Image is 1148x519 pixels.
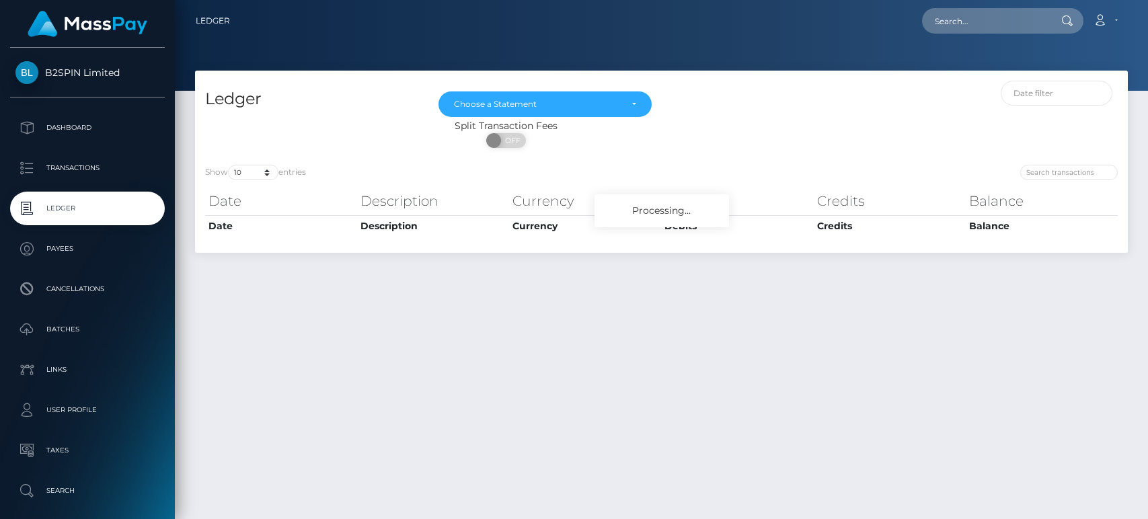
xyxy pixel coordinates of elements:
a: Cancellations [10,272,165,306]
th: Date [205,188,357,214]
div: Split Transaction Fees [195,119,817,133]
p: Batches [15,319,159,340]
a: Dashboard [10,111,165,145]
p: User Profile [15,400,159,420]
img: MassPay Logo [28,11,147,37]
a: Ledger [196,7,230,35]
th: Debits [661,188,813,214]
a: User Profile [10,393,165,427]
th: Credits [814,215,966,237]
a: Payees [10,232,165,266]
p: Dashboard [15,118,159,138]
p: Links [15,360,159,380]
div: Choose a Statement [454,99,621,110]
th: Description [357,215,509,237]
th: Balance [966,215,1118,237]
input: Date filter [1001,81,1112,106]
span: OFF [494,133,527,148]
button: Choose a Statement [438,91,652,117]
a: Search [10,474,165,508]
a: Ledger [10,192,165,225]
p: Transactions [15,158,159,178]
p: Ledger [15,198,159,218]
p: Payees [15,239,159,259]
th: Debits [661,215,813,237]
th: Currency [509,188,661,214]
th: Balance [966,188,1118,214]
select: Showentries [228,165,278,180]
p: Search [15,481,159,501]
th: Currency [509,215,661,237]
img: B2SPIN Limited [15,61,38,84]
p: Cancellations [15,279,159,299]
a: Batches [10,313,165,346]
input: Search transactions [1020,165,1118,180]
span: B2SPIN Limited [10,67,165,79]
th: Date [205,215,357,237]
label: Show entries [205,165,306,180]
a: Transactions [10,151,165,185]
h4: Ledger [205,87,418,111]
th: Description [357,188,509,214]
a: Links [10,353,165,387]
input: Search... [922,8,1048,34]
div: Processing... [595,194,729,227]
th: Credits [814,188,966,214]
p: Taxes [15,440,159,461]
a: Taxes [10,434,165,467]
